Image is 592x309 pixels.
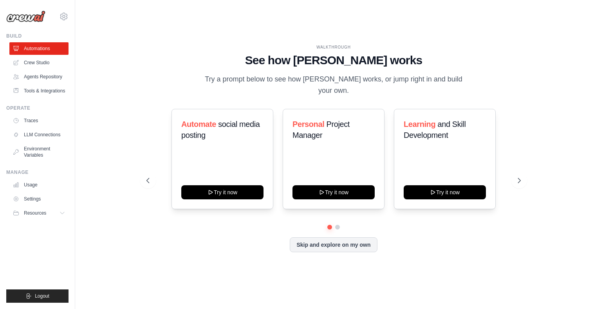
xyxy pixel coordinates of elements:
a: Automations [9,42,69,55]
img: Logo [6,11,45,22]
div: Build [6,33,69,39]
span: Logout [35,293,49,299]
a: Traces [9,114,69,127]
span: Resources [24,210,46,216]
span: social media posting [181,120,260,139]
a: Tools & Integrations [9,85,69,97]
button: Logout [6,289,69,303]
a: LLM Connections [9,128,69,141]
p: Try a prompt below to see how [PERSON_NAME] works, or jump right in and build your own. [202,74,465,97]
div: WALKTHROUGH [146,44,521,50]
button: Resources [9,207,69,219]
a: Agents Repository [9,70,69,83]
span: Project Manager [292,120,350,139]
a: Usage [9,179,69,191]
span: Automate [181,120,216,128]
h1: See how [PERSON_NAME] works [146,53,521,67]
button: Try it now [292,185,375,199]
span: Learning [404,120,435,128]
div: Operate [6,105,69,111]
button: Try it now [404,185,486,199]
a: Crew Studio [9,56,69,69]
span: Personal [292,120,324,128]
a: Settings [9,193,69,205]
a: Environment Variables [9,143,69,161]
div: Manage [6,169,69,175]
button: Skip and explore on my own [290,237,377,252]
button: Try it now [181,185,264,199]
